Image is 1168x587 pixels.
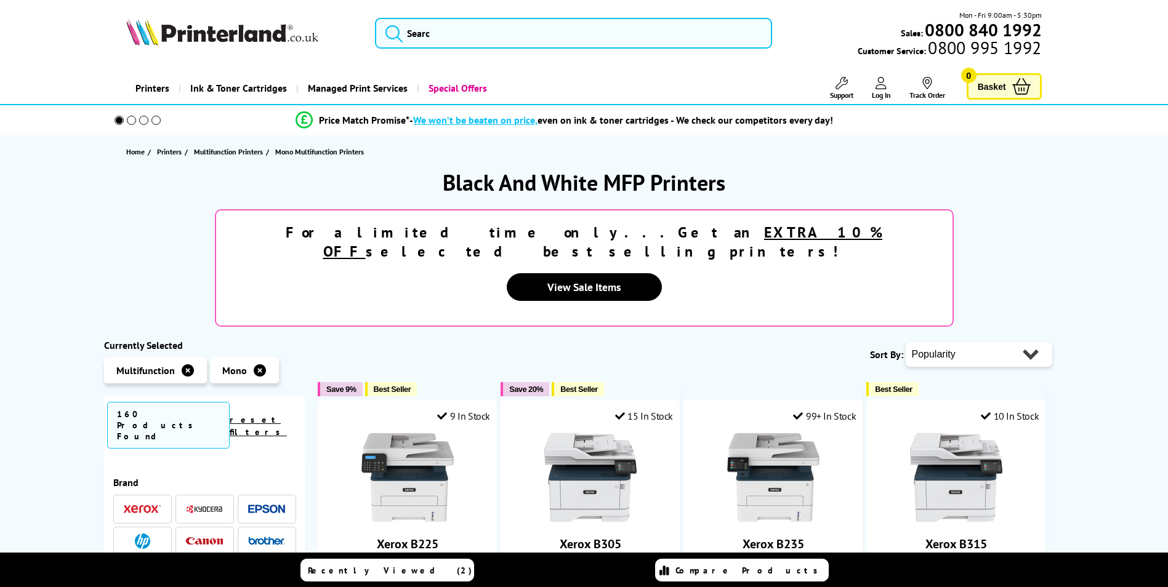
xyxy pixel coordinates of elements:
[107,402,230,449] span: 160 Products Found
[967,73,1042,100] a: Basket 0
[727,514,820,526] a: Xerox B235
[124,505,161,513] img: Xerox
[104,168,1065,197] h1: Black And White MFP Printers
[909,77,945,100] a: Track Order
[743,536,804,552] a: Xerox B235
[925,18,1042,41] b: 0800 840 1992
[727,431,820,524] img: Xerox B235
[286,223,882,261] strong: For a limited time only...Get an selected best selling printers!
[186,537,223,545] img: Canon
[872,77,891,100] a: Log In
[126,145,148,158] a: Home
[324,552,490,564] span: A4 Mono Multifunction Laser Printer
[248,505,285,514] img: Epson
[375,18,772,49] input: Searc
[116,364,175,377] span: Multifunction
[959,9,1042,21] span: Mon - Fri 9:00am - 5:30pm
[248,533,285,549] a: Brother
[186,533,223,549] a: Canon
[361,514,454,526] a: Xerox B225
[157,145,185,158] a: Printers
[926,42,1041,54] span: 0800 995 1992
[544,431,637,524] img: Xerox B305
[690,552,856,564] span: A4 Mono Multifunction Laser Printer
[194,145,263,158] span: Multifunction Printers
[124,501,161,517] a: Xerox
[872,90,891,100] span: Log In
[507,552,673,564] span: A4 Mono Multifunction Laser Printer
[157,145,182,158] span: Printers
[923,24,1042,36] a: 0800 840 1992
[126,18,360,48] a: Printerland Logo
[560,385,598,394] span: Best Seller
[124,533,161,549] a: HP
[552,382,604,396] button: Best Seller
[925,536,987,552] a: Xerox B315
[222,364,247,377] span: Mono
[544,514,637,526] a: Xerox B305
[509,385,543,394] span: Save 20%
[615,410,673,422] div: 15 In Stock
[319,114,409,126] span: Price Match Promise*
[318,382,362,396] button: Save 9%
[417,73,496,104] a: Special Offers
[98,110,1032,131] li: modal_Promise
[409,114,833,126] div: - even on ink & toner cartridges - We check our competitors every day!
[437,410,490,422] div: 9 In Stock
[875,385,912,394] span: Best Seller
[858,42,1041,57] span: Customer Service:
[910,431,1002,524] img: Xerox B315
[308,565,472,576] span: Recently Viewed (2)
[901,27,923,39] span: Sales:
[248,537,285,545] img: Brother
[326,385,356,394] span: Save 9%
[560,536,621,552] a: Xerox B305
[179,73,296,104] a: Ink & Toner Cartridges
[910,514,1002,526] a: Xerox B315
[961,68,977,83] span: 0
[377,536,438,552] a: Xerox B225
[793,410,856,422] div: 99+ In Stock
[501,382,549,396] button: Save 20%
[323,223,883,261] u: EXTRA 10% OFF
[186,501,223,517] a: Kyocera
[275,147,364,156] span: Mono Multifunction Printers
[126,73,179,104] a: Printers
[675,565,824,576] span: Compare Products
[655,559,829,581] a: Compare Products
[866,382,919,396] button: Best Seller
[126,18,318,46] img: Printerland Logo
[374,385,411,394] span: Best Seller
[981,410,1039,422] div: 10 In Stock
[194,145,266,158] a: Multifunction Printers
[190,73,287,104] span: Ink & Toner Cartridges
[113,476,297,489] div: Brand
[135,533,150,549] img: HP
[248,501,285,517] a: Epson
[830,90,853,100] span: Support
[300,559,474,581] a: Recently Viewed (2)
[230,414,287,437] a: reset filters
[978,78,1006,95] span: Basket
[186,505,223,514] img: Kyocera
[507,273,662,301] a: View Sale Items
[870,348,903,361] span: Sort By:
[365,382,417,396] button: Best Seller
[361,431,454,524] img: Xerox B225
[104,339,306,351] div: Currently Selected
[296,73,417,104] a: Managed Print Services
[830,77,853,100] a: Support
[873,552,1039,564] span: A4 Mono Multifunction Laser Printer
[413,114,538,126] span: We won’t be beaten on price,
